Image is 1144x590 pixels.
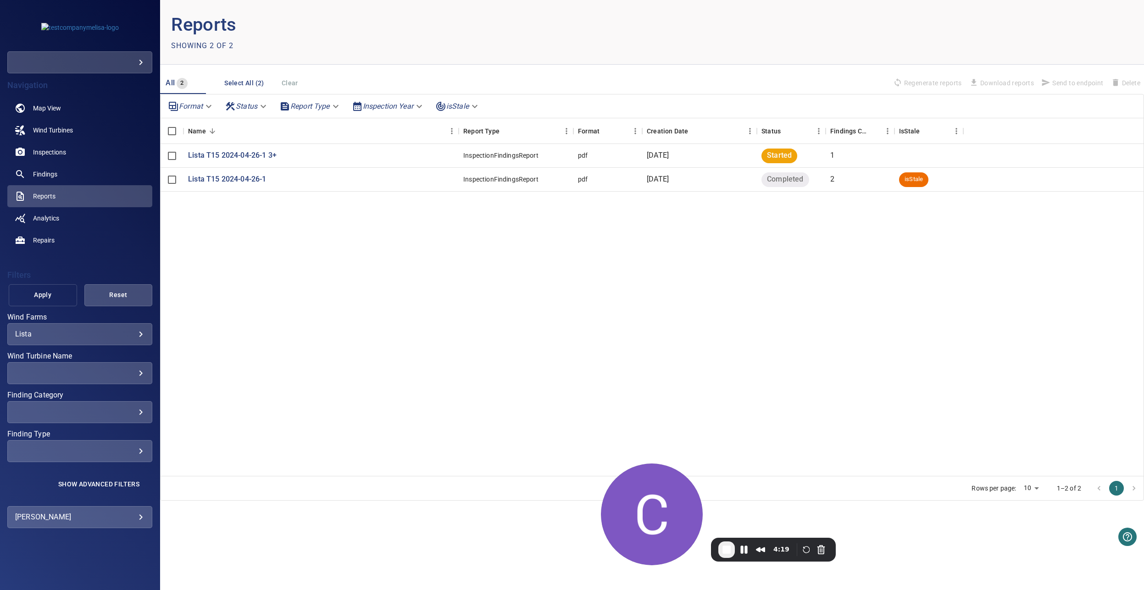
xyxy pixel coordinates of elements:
[642,118,757,144] div: Creation Date
[7,440,152,462] div: Finding Type
[41,23,119,32] img: testcompanymelisa-logo
[164,98,217,114] div: Format
[7,229,152,251] a: repairs noActive
[1090,481,1143,496] nav: pagination navigation
[7,353,152,360] label: Wind Turbine Name
[221,98,272,114] div: Status
[812,124,826,138] button: Menu
[179,102,203,110] em: Format
[647,150,669,161] p: [DATE]
[7,141,152,163] a: inspections noActive
[188,174,266,185] a: Lista T15 2024-04-26-1
[236,102,257,110] em: Status
[276,98,344,114] div: Report Type
[183,118,459,144] div: Name
[363,102,413,110] em: Inspection Year
[446,102,469,110] em: isStale
[188,150,277,161] a: Lista T15 2024-04-26-1 3+
[166,78,175,87] span: All
[868,125,881,138] button: Sort
[578,151,588,160] div: pdf
[1109,481,1124,496] button: page 1
[348,98,428,114] div: Inspection Year
[7,401,152,423] div: Finding Category
[7,430,152,438] label: Finding Type
[221,75,268,92] button: Select All (2)
[206,125,219,138] button: Sort
[15,330,144,338] div: Lista
[950,124,963,138] button: Menu
[7,97,152,119] a: map noActive
[500,125,512,138] button: Sort
[647,174,669,185] p: [DATE]
[560,124,573,138] button: Menu
[761,118,781,144] div: Status
[463,118,500,144] div: Report Type
[15,510,144,524] div: [PERSON_NAME]
[33,170,57,179] span: Findings
[7,314,152,321] label: Wind Farms
[757,118,826,144] div: Status
[459,118,573,144] div: Report Type
[177,78,187,88] span: 2
[7,119,152,141] a: windturbines noActive
[171,11,652,39] p: Reports
[7,185,152,207] a: reports active
[826,118,894,144] div: Findings Count
[7,362,152,384] div: Wind Turbine Name
[1020,481,1042,495] div: 10
[33,236,55,245] span: Repairs
[33,126,73,135] span: Wind Turbines
[432,98,483,114] div: isStale
[761,150,797,161] span: Started
[20,289,66,301] span: Apply
[899,175,928,184] span: isStale
[899,118,920,144] div: Findings in the reports are outdated due to being updated or removed. IsStale reports do not repr...
[894,118,963,144] div: IsStale
[188,118,206,144] div: Name
[171,40,233,51] p: Showing 2 of 2
[53,477,145,491] button: Show Advanced Filters
[600,125,612,138] button: Sort
[7,163,152,185] a: findings noActive
[445,124,459,138] button: Menu
[9,284,77,306] button: Apply
[688,125,701,138] button: Sort
[84,284,153,306] button: Reset
[290,102,330,110] em: Report Type
[578,175,588,184] div: pdf
[96,289,141,301] span: Reset
[58,480,139,488] span: Show Advanced Filters
[33,148,66,157] span: Inspections
[578,118,600,144] div: Format
[830,174,834,185] p: 2
[573,118,642,144] div: Format
[7,81,152,90] h4: Navigation
[920,125,933,138] button: Sort
[463,151,539,160] div: InspectionFindingsReport
[463,175,539,184] div: InspectionFindingsReport
[830,150,834,161] p: 1
[1057,484,1081,493] p: 1–2 of 2
[33,104,61,113] span: Map View
[7,51,152,73] div: testcompanymelisa
[781,125,794,138] button: Sort
[7,270,152,280] h4: Filters
[972,484,1016,493] p: Rows per page:
[7,207,152,229] a: analytics noActive
[33,214,59,223] span: Analytics
[881,124,894,138] button: Menu
[628,124,642,138] button: Menu
[743,124,757,138] button: Menu
[647,118,688,144] div: Creation Date
[830,118,868,144] div: Findings Count
[7,323,152,345] div: Wind Farms
[761,174,809,185] span: Completed
[7,391,152,399] label: Finding Category
[33,192,56,201] span: Reports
